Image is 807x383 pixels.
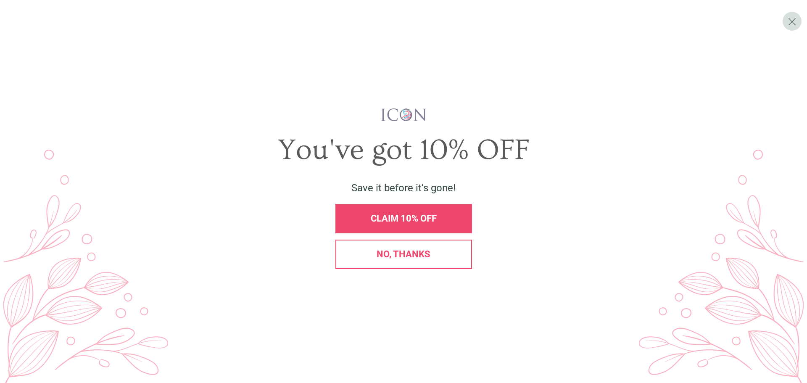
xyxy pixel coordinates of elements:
span: CLAIM 10% OFF [371,213,437,224]
img: iconwallstickersl_1754656298800.png [380,108,427,122]
span: Save it before it’s gone! [351,182,456,194]
span: You've got 10% OFF [278,134,530,166]
span: X [788,15,796,28]
span: No, thanks [377,249,430,259]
